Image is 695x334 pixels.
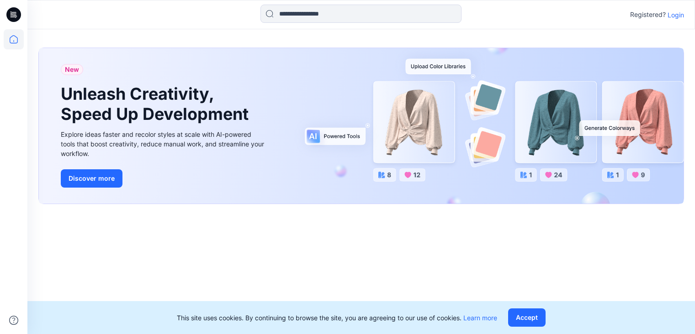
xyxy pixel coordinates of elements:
p: Registered? [630,9,666,20]
a: Discover more [61,169,266,188]
span: New [65,64,79,75]
div: Explore ideas faster and recolor styles at scale with AI-powered tools that boost creativity, red... [61,129,266,158]
h1: Unleash Creativity, Speed Up Development [61,84,253,124]
button: Accept [508,308,546,327]
button: Discover more [61,169,122,188]
a: Learn more [463,314,497,322]
p: This site uses cookies. By continuing to browse the site, you are agreeing to our use of cookies. [177,313,497,323]
p: Login [668,10,684,20]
